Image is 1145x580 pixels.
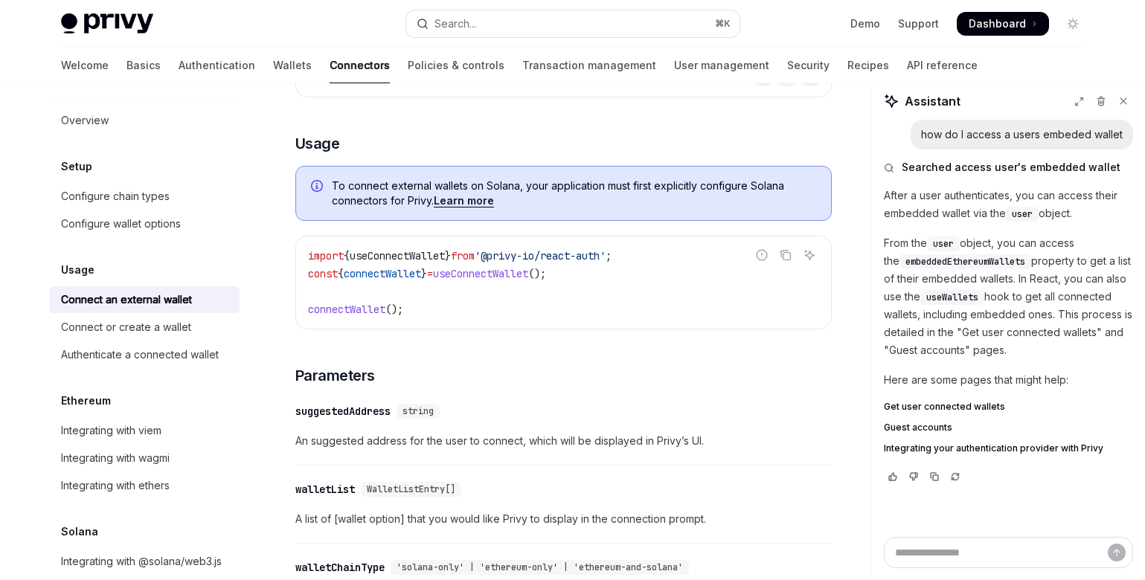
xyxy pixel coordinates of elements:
a: API reference [907,48,978,83]
a: Get user connected wallets [884,401,1133,413]
span: useWallets [926,291,978,303]
span: WalletListEntry[] [367,483,455,495]
a: Recipes [847,48,889,83]
p: From the object, you can access the property to get a list of their embedded wallets. In React, y... [884,234,1133,359]
span: Searched access user's embedded wallet [902,160,1120,175]
div: Integrating with wagmi [61,449,170,467]
div: Authenticate a connected wallet [61,346,219,364]
textarea: Ask a question... [884,537,1133,568]
div: Connect or create a wallet [61,318,191,336]
div: suggestedAddress [295,404,391,419]
a: Connect or create a wallet [49,314,240,341]
div: Integrating with ethers [61,477,170,494]
span: const [308,267,338,280]
div: Configure chain types [61,187,170,205]
span: ; [606,249,612,262]
a: Wallets [273,48,312,83]
button: Ask AI [800,245,819,265]
p: Here are some pages that might help: [884,371,1133,389]
div: Configure wallet options [61,215,181,233]
a: Integrating with @solana/web3.js [49,548,240,575]
span: { [344,249,350,262]
div: Search... [434,15,476,33]
h5: Usage [61,261,94,279]
a: Connect an external wallet [49,286,240,313]
span: Assistant [905,92,960,110]
button: Open search [406,10,740,37]
a: Transaction management [522,48,656,83]
h5: Solana [61,523,98,541]
span: A list of [wallet option] that you would like Privy to display in the connection prompt. [295,510,832,528]
span: useConnectWallet [350,249,445,262]
a: Integrating with wagmi [49,445,240,471]
div: how do I access a users embeded wallet [921,127,1123,142]
a: Policies & controls [408,48,504,83]
span: (); [528,267,546,280]
span: Parameters [295,365,375,386]
a: Connectors [330,48,390,83]
span: from [451,249,475,262]
p: After a user authenticates, you can access their embedded wallet via the object. [884,187,1133,222]
span: embeddedEthereumWallets [905,256,1025,268]
button: Toggle dark mode [1061,12,1085,36]
a: Dashboard [957,12,1049,36]
span: To connect external wallets on Solana, your application must first explicitly configure Solana co... [332,178,816,208]
button: Send message [1108,544,1126,561]
span: (); [385,303,403,316]
button: Copy chat response [926,469,943,484]
a: Authentication [179,48,255,83]
a: Security [787,48,830,83]
button: Report incorrect code [752,245,772,265]
a: Configure chain types [49,183,240,210]
a: Demo [850,16,880,31]
div: Integrating with viem [61,422,161,439]
button: Searched access user's embedded wallet [884,160,1133,175]
span: '@privy-io/react-auth' [475,249,606,262]
span: import [308,249,344,262]
span: useConnectWallet [433,267,528,280]
button: Copy the contents from the code block [776,245,795,265]
span: ⌘ K [715,18,731,30]
span: connectWallet [344,267,421,280]
span: string [402,405,434,417]
div: Overview [61,112,109,129]
span: Get user connected wallets [884,401,1005,413]
span: } [421,267,427,280]
span: = [427,267,433,280]
div: Connect an external wallet [61,291,192,309]
div: walletList [295,482,355,497]
h5: Setup [61,158,92,175]
button: Vote that response was not good [905,469,923,484]
a: Integrating your authentication provider with Privy [884,442,1133,454]
span: user [933,238,954,250]
span: An suggested address for the user to connect, which will be displayed in Privy’s UI. [295,432,832,450]
span: connectWallet [308,303,385,316]
a: Learn more [434,194,494,207]
h5: Ethereum [61,392,111,410]
button: Vote that response was good [884,469,902,484]
a: Guest accounts [884,422,1133,434]
button: Reload last chat [946,469,964,484]
a: Welcome [61,48,109,83]
span: { [338,267,344,280]
img: light logo [61,13,153,34]
span: } [445,249,451,262]
span: Guest accounts [884,422,952,434]
a: Basics [126,48,161,83]
span: Usage [295,133,340,154]
a: User management [674,48,769,83]
a: Overview [49,107,240,134]
span: Integrating your authentication provider with Privy [884,442,1103,454]
a: Integrating with ethers [49,472,240,499]
span: Dashboard [969,16,1026,31]
a: Authenticate a connected wallet [49,341,240,368]
div: Integrating with @solana/web3.js [61,552,222,570]
a: Configure wallet options [49,210,240,237]
a: Integrating with viem [49,417,240,444]
span: user [1012,208,1033,220]
a: Support [898,16,939,31]
svg: Info [311,180,326,195]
